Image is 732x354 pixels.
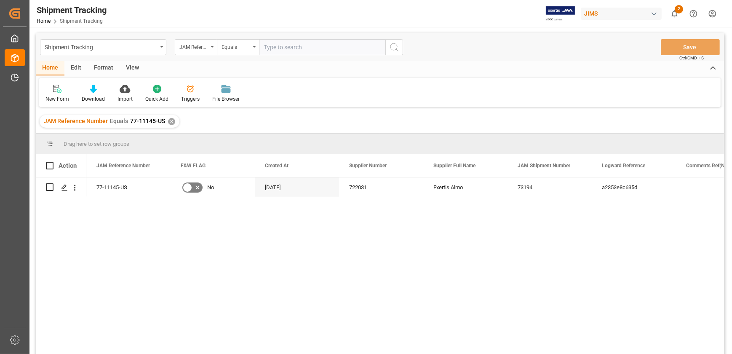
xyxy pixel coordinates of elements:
[339,177,423,197] div: 722031
[175,39,217,55] button: open menu
[130,118,165,124] span: 77-11145-US
[59,162,77,169] div: Action
[37,4,107,16] div: Shipment Tracking
[679,55,704,61] span: Ctrl/CMD + S
[110,118,128,124] span: Equals
[592,177,676,197] div: a2353e8c635d
[82,95,105,103] div: Download
[44,118,108,124] span: JAM Reference Number
[40,39,166,55] button: open menu
[423,177,508,197] div: Exertis Almo
[518,163,570,169] span: JAM Shipment Number
[602,163,645,169] span: Logward Reference
[181,95,200,103] div: Triggers
[145,95,168,103] div: Quick Add
[64,61,88,75] div: Edit
[255,177,339,197] div: [DATE]
[546,6,575,21] img: Exertis%20JAM%20-%20Email%20Logo.jpg_1722504956.jpg
[665,4,684,23] button: show 2 new notifications
[37,18,51,24] a: Home
[433,163,476,169] span: Supplier Full Name
[181,163,206,169] span: F&W FLAG
[120,61,145,75] div: View
[581,8,662,20] div: JIMS
[265,163,289,169] span: Created At
[222,41,250,51] div: Equals
[207,178,214,197] span: No
[684,4,703,23] button: Help Center
[349,163,387,169] span: Supplier Number
[36,177,86,197] div: Press SPACE to select this row.
[45,41,157,52] div: Shipment Tracking
[179,41,208,51] div: JAM Reference Number
[581,5,665,21] button: JIMS
[86,177,171,197] div: 77-11145-US
[217,39,259,55] button: open menu
[385,39,403,55] button: search button
[259,39,385,55] input: Type to search
[118,95,133,103] div: Import
[508,177,592,197] div: 73194
[88,61,120,75] div: Format
[96,163,150,169] span: JAM Reference Number
[64,141,129,147] span: Drag here to set row groups
[45,95,69,103] div: New Form
[675,5,683,13] span: 2
[168,118,175,125] div: ✕
[212,95,240,103] div: File Browser
[661,39,720,55] button: Save
[36,61,64,75] div: Home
